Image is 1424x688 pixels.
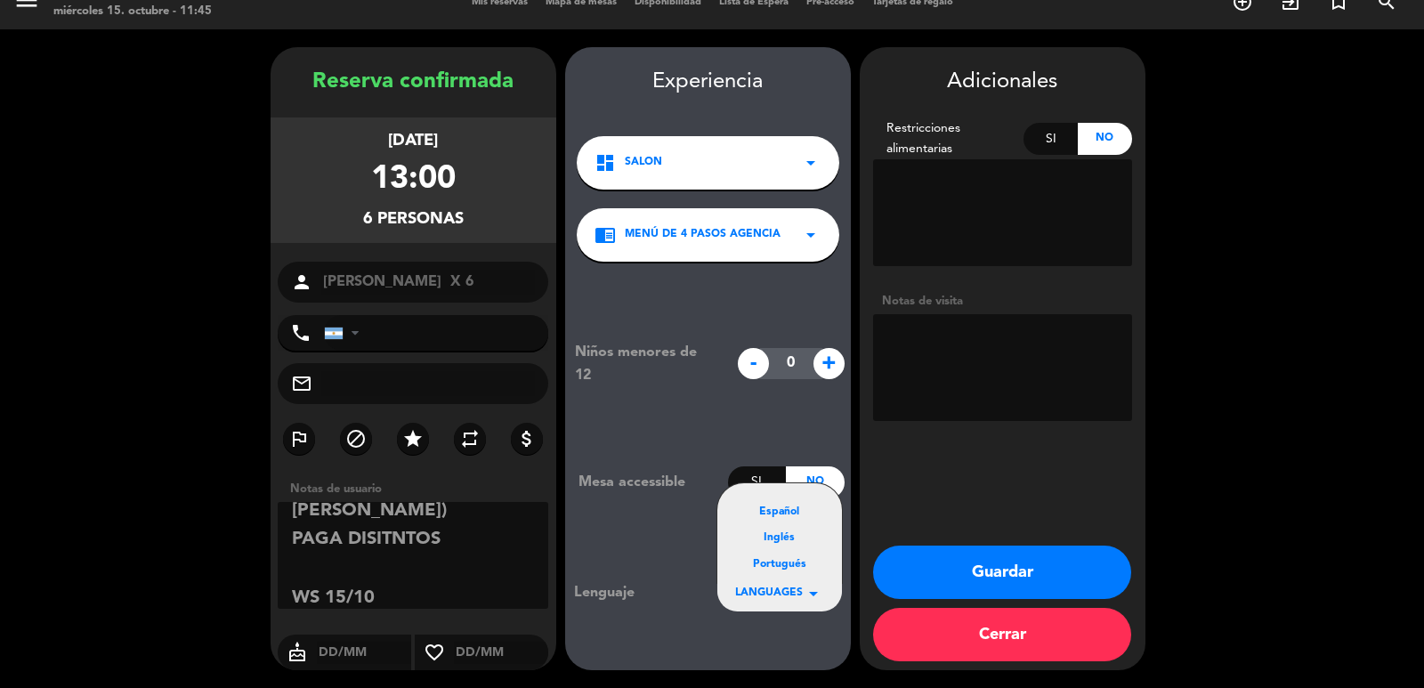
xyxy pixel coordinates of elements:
div: 6 personas [363,206,464,232]
span: SALON [625,154,662,172]
i: arrow_drop_down [803,583,824,604]
i: cake [278,642,317,663]
i: chrome_reader_mode [595,224,616,246]
i: arrow_drop_down [800,152,821,174]
span: MENÚ DE 4 PASOS AGENCIA [625,226,781,244]
div: Inglés [735,530,824,547]
div: Restricciones alimentarias [873,118,1024,159]
div: Si [728,466,786,498]
i: favorite_border [415,642,454,663]
div: Notas de visita [873,292,1132,311]
div: Niños menores de 12 [562,341,728,387]
i: block [345,428,367,449]
div: No [786,466,844,498]
i: attach_money [516,428,538,449]
i: dashboard [595,152,616,174]
div: Portugués [735,556,824,574]
input: DD/MM [317,642,412,664]
div: miércoles 15. octubre - 11:45 [53,3,212,20]
div: [DATE] [388,128,438,154]
button: Cerrar [873,608,1131,661]
i: phone [290,322,311,344]
i: star [402,428,424,449]
div: Si [1023,123,1078,155]
div: Adicionales [873,65,1132,100]
i: repeat [459,428,481,449]
div: Reserva confirmada [271,65,556,100]
i: arrow_drop_down [800,224,821,246]
div: Mesa accessible [565,471,728,494]
i: person [291,271,312,293]
div: Español [735,504,824,522]
input: DD/MM [454,642,549,664]
i: mail_outline [291,373,312,394]
span: - [738,348,769,379]
div: Experiencia [565,65,851,100]
div: No [1078,123,1132,155]
div: Lenguaje [574,581,688,604]
button: Guardar [873,546,1131,599]
span: LANGUAGES [735,585,803,603]
div: Argentina: +54 [325,316,366,350]
i: outlined_flag [288,428,310,449]
span: + [813,348,845,379]
div: 13:00 [371,154,456,206]
div: Notas de usuario [281,480,556,498]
